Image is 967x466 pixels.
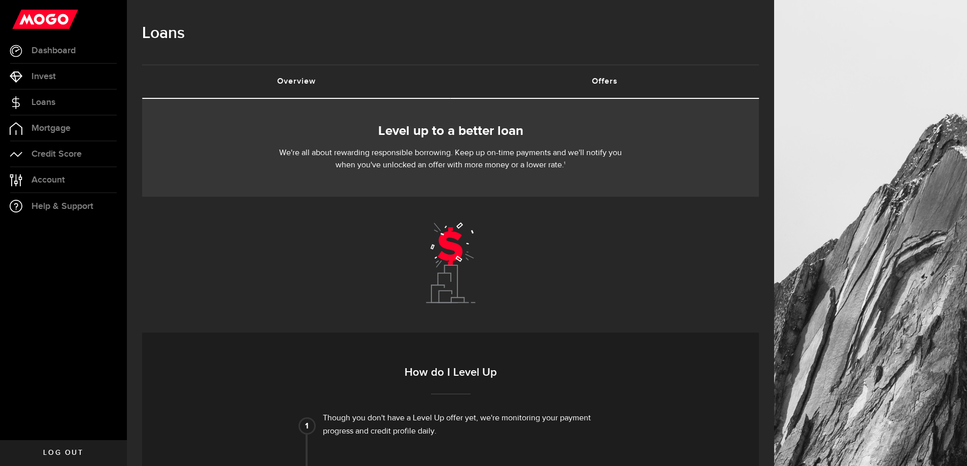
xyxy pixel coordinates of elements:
a: Offers [451,65,759,98]
h3: How do I Level Up [180,365,721,395]
span: Mortgage [31,124,71,133]
span: Log out [43,449,83,456]
h1: Loans [142,20,759,47]
span: Help & Support [31,202,93,211]
ul: Tabs Navigation [142,64,759,99]
h2: Level up to a better loan [157,121,744,142]
span: Account [31,175,65,185]
div: Though you don't have a Level Up offer yet, we're monitoring your payment progress and credit pro... [323,412,603,438]
sup: 1 [564,161,565,165]
span: Invest [31,72,56,81]
span: Dashboard [31,46,76,55]
a: Overview [142,65,451,98]
span: Credit Score [31,150,82,159]
p: We're all about rewarding responsible borrowing. Keep up on-time payments and we'll notify you wh... [276,147,626,171]
span: Loans [31,98,55,107]
button: Open LiveChat chat widget [8,4,39,34]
